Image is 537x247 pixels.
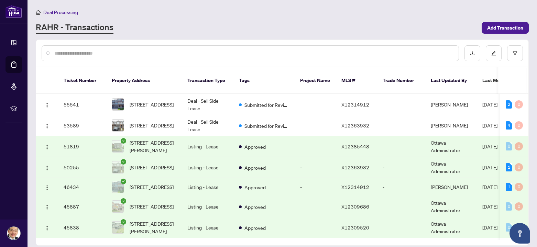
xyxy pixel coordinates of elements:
div: 2 [506,100,512,109]
button: download [464,45,480,61]
td: 45838 [58,217,106,238]
button: Logo [42,141,53,152]
div: 0 [515,202,523,211]
span: Approved [244,164,266,171]
button: Logo [42,99,53,110]
td: - [377,157,425,178]
span: [STREET_ADDRESS] [130,203,174,210]
button: Logo [42,181,53,192]
td: Ottawa Administrator [425,157,477,178]
span: check-circle [121,159,126,165]
td: - [377,136,425,157]
div: 0 [515,163,523,171]
img: Logo [44,102,50,108]
td: 53589 [58,115,106,136]
span: [STREET_ADDRESS][PERSON_NAME] [130,220,176,235]
td: 51819 [58,136,106,157]
a: RAHR - Transactions [36,22,113,34]
button: Logo [42,162,53,173]
td: - [377,196,425,217]
span: X12309520 [341,224,369,231]
img: Logo [44,165,50,171]
img: Logo [44,204,50,210]
th: Project Name [295,67,336,94]
span: download [470,51,475,56]
span: [DATE] [482,122,497,128]
td: 55541 [58,94,106,115]
button: edit [486,45,502,61]
img: thumbnail-img [112,201,124,212]
td: [PERSON_NAME] [425,178,477,196]
span: Deal Processing [43,9,78,15]
button: Logo [42,120,53,131]
td: Deal - Sell Side Lease [182,94,233,115]
td: - [295,157,336,178]
span: Add Transaction [487,22,523,33]
th: Tags [233,67,295,94]
td: - [377,178,425,196]
td: - [295,94,336,115]
td: Listing - Lease [182,136,233,157]
td: Ottawa Administrator [425,136,477,157]
span: [STREET_ADDRESS] [130,101,174,108]
img: thumbnail-img [112,161,124,173]
td: Ottawa Administrator [425,196,477,217]
span: [DATE] [482,224,497,231]
span: Submitted for Review [244,122,289,130]
th: Trade Number [377,67,425,94]
span: [DATE] [482,164,497,170]
span: [STREET_ADDRESS][PERSON_NAME] [130,139,176,154]
td: Ottawa Administrator [425,217,477,238]
th: Property Address [106,67,182,94]
td: - [295,196,336,217]
span: home [36,10,41,15]
td: Listing - Lease [182,157,233,178]
span: [DATE] [482,184,497,190]
span: [STREET_ADDRESS] [130,164,174,171]
span: [DATE] [482,203,497,210]
td: Listing - Lease [182,217,233,238]
div: 1 [506,183,512,191]
td: - [377,217,425,238]
span: Approved [244,183,266,191]
img: Logo [44,123,50,129]
td: - [377,115,425,136]
span: X12363932 [341,122,369,128]
td: Listing - Lease [182,178,233,196]
div: 0 [506,223,512,232]
div: 1 [506,163,512,171]
span: filter [513,51,517,56]
span: [STREET_ADDRESS] [130,122,174,129]
span: X12314912 [341,184,369,190]
span: X12385448 [341,143,369,149]
td: - [295,217,336,238]
div: 0 [506,202,512,211]
button: Open asap [509,223,530,244]
th: Transaction Type [182,67,233,94]
span: [STREET_ADDRESS] [130,183,174,191]
td: [PERSON_NAME] [425,115,477,136]
td: 46434 [58,178,106,196]
td: 50255 [58,157,106,178]
td: Deal - Sell Side Lease [182,115,233,136]
img: thumbnail-img [112,99,124,110]
td: 45887 [58,196,106,217]
div: 0 [515,142,523,150]
img: thumbnail-img [112,141,124,152]
img: thumbnail-img [112,120,124,131]
img: Logo [44,144,50,150]
img: Profile Icon [7,227,20,240]
button: filter [507,45,523,61]
th: MLS # [336,67,377,94]
div: 0 [515,100,523,109]
button: Add Transaction [482,22,529,34]
span: Submitted for Review [244,101,289,109]
td: - [377,94,425,115]
button: Logo [42,222,53,233]
td: - [295,136,336,157]
img: logo [6,5,22,18]
th: Last Updated By [425,67,477,94]
div: 0 [515,121,523,130]
span: Approved [244,203,266,211]
th: Ticket Number [58,67,106,94]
